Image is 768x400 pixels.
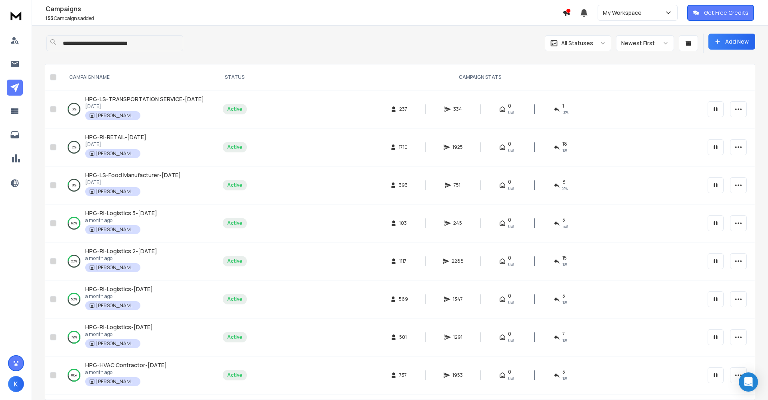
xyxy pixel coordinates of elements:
[508,261,514,268] span: 0%
[227,296,242,302] div: Active
[85,293,153,300] p: a month ago
[60,318,212,356] td: 79%HPG-RI-Logistics-[DATE]a month ago[PERSON_NAME] Property Group
[46,15,562,22] p: Campaigns added
[562,255,567,261] span: 15
[8,376,24,392] button: K
[508,141,511,147] span: 0
[508,255,511,261] span: 0
[399,220,407,226] span: 103
[399,334,407,340] span: 501
[46,4,562,14] h1: Campaigns
[452,258,464,264] span: 2288
[60,280,212,318] td: 50%HPG-RI-Logistics-[DATE]a month ago[PERSON_NAME] Property Group
[227,144,242,150] div: Active
[227,182,242,188] div: Active
[71,295,77,303] p: 50 %
[85,209,157,217] span: HPG-RI-Logistics 3-[DATE]
[562,337,567,344] span: 1 %
[85,361,167,369] a: HPG-HVAC Contractor-[DATE]
[60,90,212,128] td: 3%HPG-LS-TRANSPORTATION SERVICE-[DATE][DATE][PERSON_NAME] Property Group
[399,258,407,264] span: 1117
[85,133,146,141] a: HPG-RI-RETAIL-[DATE]
[227,372,242,378] div: Active
[561,39,593,47] p: All Statuses
[562,141,567,147] span: 18
[85,247,157,255] a: HPG-RI-Logistics 2-[DATE]
[96,302,136,309] p: [PERSON_NAME] Property Group
[85,103,204,110] p: [DATE]
[85,285,153,293] a: HPG-RI-Logistics-[DATE]
[257,64,703,90] th: CAMPAIGN STATS
[227,220,242,226] div: Active
[508,147,514,154] span: 0%
[72,143,76,151] p: 2 %
[71,333,77,341] p: 79 %
[8,8,24,23] img: logo
[616,35,674,51] button: Newest First
[708,34,755,50] button: Add New
[60,166,212,204] td: 8%HPG-LS-Food Manufacturer-[DATE][DATE][PERSON_NAME] Property Group
[96,188,136,195] p: [PERSON_NAME] Property Group
[227,106,242,112] div: Active
[508,299,514,306] span: 0%
[562,103,564,109] span: 1
[85,171,181,179] a: HPG-LS-Food Manufacturer-[DATE]
[603,9,645,17] p: My Workspace
[562,109,568,116] span: 0 %
[508,109,514,116] span: 0%
[96,226,136,233] p: [PERSON_NAME] Property Group
[71,257,77,265] p: 20 %
[96,264,136,271] p: [PERSON_NAME] Property Group
[453,106,462,112] span: 334
[71,371,77,379] p: 81 %
[399,106,407,112] span: 237
[508,223,514,230] span: 0%
[452,144,463,150] span: 1925
[60,64,212,90] th: CAMPAIGN NAME
[453,334,462,340] span: 1291
[60,128,212,166] td: 2%HPG-RI-RETAIL-[DATE][DATE][PERSON_NAME] Property Group
[508,375,514,382] span: 0%
[453,296,463,302] span: 1347
[85,95,204,103] a: HPG-LS-TRANSPORTATION SERVICE-[DATE]
[60,204,212,242] td: 67%HPG-RI-Logistics 3-[DATE]a month ago[PERSON_NAME] Property Group
[562,331,565,337] span: 7
[687,5,754,21] button: Get Free Credits
[399,296,408,302] span: 569
[96,112,136,119] p: [PERSON_NAME] Property Group
[399,182,408,188] span: 393
[562,217,565,223] span: 5
[212,64,257,90] th: STATUS
[85,141,146,148] p: [DATE]
[704,9,748,17] p: Get Free Credits
[508,331,511,337] span: 0
[85,323,153,331] a: HPG-RI-Logistics-[DATE]
[562,185,568,192] span: 2 %
[508,103,511,109] span: 0
[508,337,514,344] span: 0%
[46,15,53,22] span: 153
[71,219,77,227] p: 67 %
[96,340,136,347] p: [PERSON_NAME] Property Group
[508,293,511,299] span: 0
[85,255,157,262] p: a month ago
[85,217,157,224] p: a month ago
[85,331,153,338] p: a month ago
[508,217,511,223] span: 0
[562,147,567,154] span: 1 %
[60,242,212,280] td: 20%HPG-RI-Logistics 2-[DATE]a month ago[PERSON_NAME] Property Group
[72,181,76,189] p: 8 %
[452,372,463,378] span: 1953
[96,150,136,157] p: [PERSON_NAME] Property Group
[454,182,462,188] span: 751
[508,179,511,185] span: 0
[227,334,242,340] div: Active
